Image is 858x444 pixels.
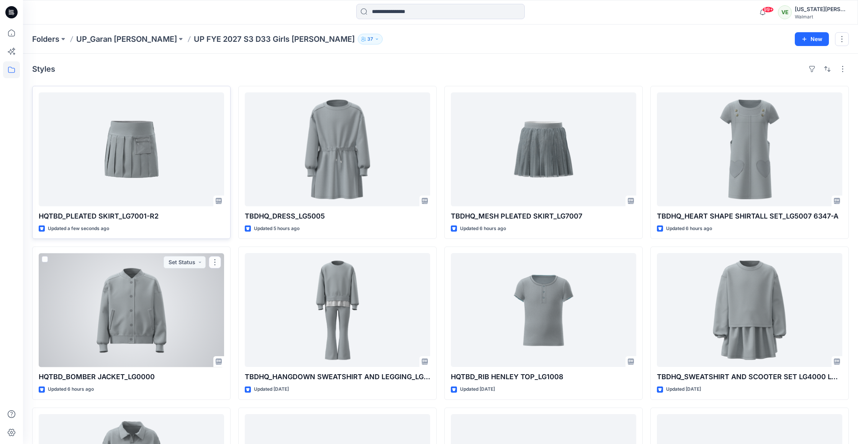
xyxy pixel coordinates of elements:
[48,225,109,233] p: Updated a few seconds ago
[194,34,355,44] p: UP FYE 2027 S3 D33 Girls [PERSON_NAME]
[666,385,701,393] p: Updated [DATE]
[32,64,55,74] h4: Styles
[254,225,300,233] p: Updated 5 hours ago
[451,372,636,382] p: HQTBD_RIB HENLEY TOP_LG1008
[657,372,842,382] p: TBDHQ_SWEATSHIRT AND SCOOTER SET LG4000 LG7004
[451,211,636,222] p: TBDHQ_MESH PLEATED SKIRT_LG7007
[39,92,224,206] a: HQTBD_PLEATED SKIRT_LG7001-R2
[657,92,842,206] a: TBDHQ_HEART SHAPE SHIRTALL SET_LG5007 6347-A
[795,14,848,20] div: Walmart
[795,5,848,14] div: [US_STATE][PERSON_NAME]
[460,385,495,393] p: Updated [DATE]
[39,211,224,222] p: HQTBD_PLEATED SKIRT_LG7001-R2
[358,34,383,44] button: 37
[367,35,373,43] p: 37
[39,253,224,367] a: HQTBD_BOMBER JACKET_LG0000
[245,92,430,206] a: TBDHQ_DRESS_LG5005
[32,34,59,44] a: Folders
[39,372,224,382] p: HQTBD_BOMBER JACKET_LG0000
[795,32,829,46] button: New
[762,7,774,13] span: 99+
[460,225,506,233] p: Updated 6 hours ago
[245,372,430,382] p: TBDHQ_HANGDOWN SWEATSHIRT AND LEGGING_LG4003 LG9001
[48,385,94,393] p: Updated 6 hours ago
[245,211,430,222] p: TBDHQ_DRESS_LG5005
[245,253,430,367] a: TBDHQ_HANGDOWN SWEATSHIRT AND LEGGING_LG4003 LG9001
[657,211,842,222] p: TBDHQ_HEART SHAPE SHIRTALL SET_LG5007 6347-A
[76,34,177,44] a: UP_Garan [PERSON_NAME]
[451,92,636,206] a: TBDHQ_MESH PLEATED SKIRT_LG7007
[254,385,289,393] p: Updated [DATE]
[451,253,636,367] a: HQTBD_RIB HENLEY TOP_LG1008
[666,225,712,233] p: Updated 6 hours ago
[657,253,842,367] a: TBDHQ_SWEATSHIRT AND SCOOTER SET LG4000 LG7004
[778,5,792,19] div: VE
